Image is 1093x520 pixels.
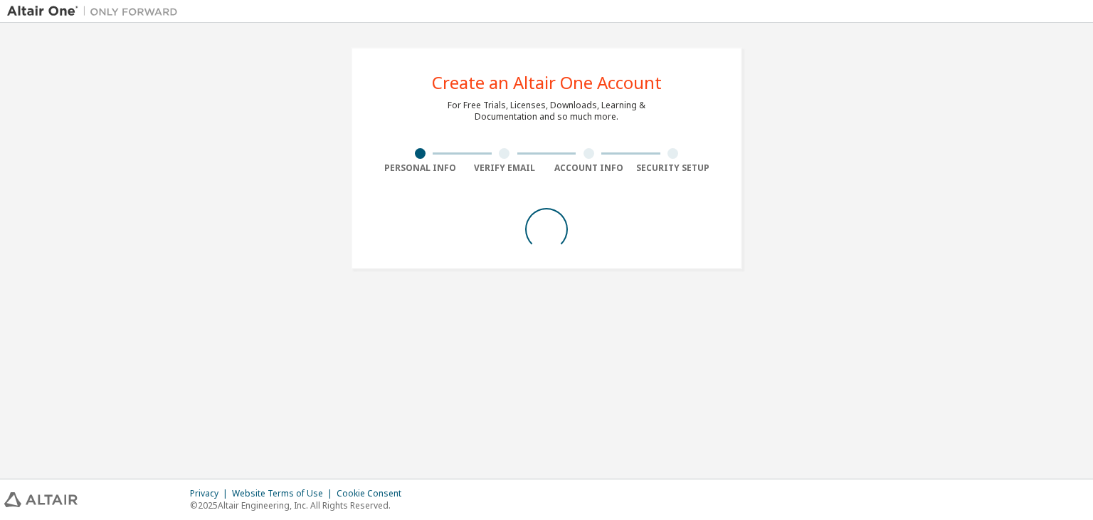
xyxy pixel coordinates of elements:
[463,162,547,174] div: Verify Email
[7,4,185,19] img: Altair One
[337,488,410,499] div: Cookie Consent
[448,100,645,123] div: For Free Trials, Licenses, Downloads, Learning & Documentation and so much more.
[4,492,78,507] img: altair_logo.svg
[190,499,410,511] p: © 2025 Altair Engineering, Inc. All Rights Reserved.
[378,162,463,174] div: Personal Info
[631,162,716,174] div: Security Setup
[546,162,631,174] div: Account Info
[190,488,232,499] div: Privacy
[432,74,662,91] div: Create an Altair One Account
[232,488,337,499] div: Website Terms of Use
